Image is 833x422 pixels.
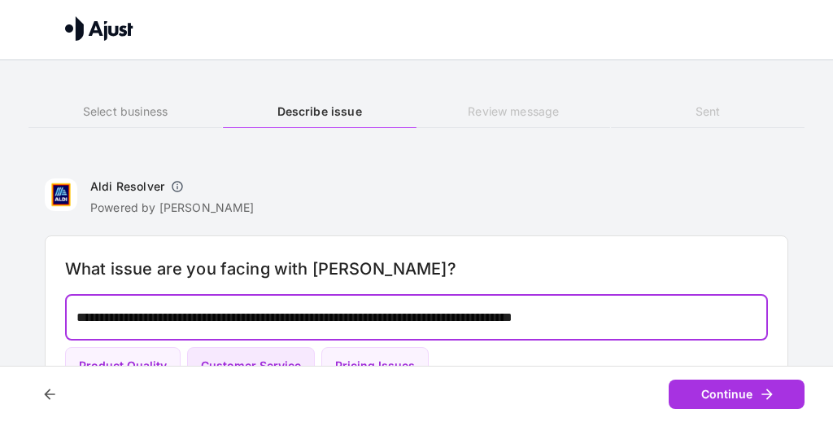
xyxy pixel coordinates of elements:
[321,347,429,385] button: Pricing Issues
[416,103,610,121] h6: Review message
[669,380,805,410] button: Continue
[187,347,315,385] button: Customer Service
[65,347,181,385] button: Product Quality
[65,256,768,282] h6: What issue are you facing with [PERSON_NAME]?
[28,103,222,121] h6: Select business
[45,178,77,211] img: Aldi
[223,103,416,121] h6: Describe issue
[65,16,133,41] img: Ajust
[90,200,255,216] p: Powered by [PERSON_NAME]
[90,178,164,195] h6: Aldi Resolver
[611,103,805,121] h6: Sent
